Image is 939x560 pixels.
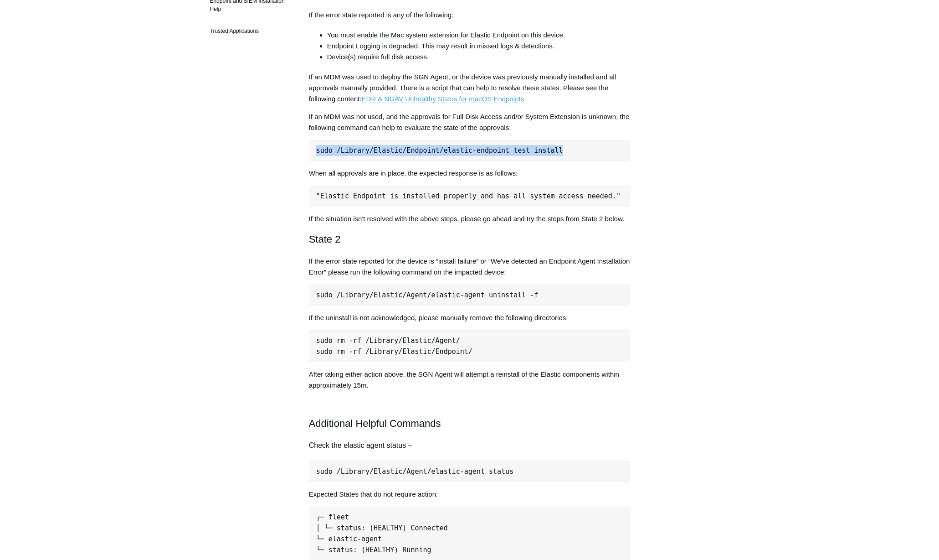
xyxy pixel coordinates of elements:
[309,256,631,278] p: If the error state reported for the device is “install failure” or “We've detected an Endpoint Ag...
[327,30,631,41] li: You must enable the Mac system extension for Elastic Endpoint on this device.
[309,168,631,179] p: When all approvals are in place, the expected response is as follows:
[309,330,631,362] pre: sudo rm -rf /Library/Elastic/Agent/ sudo rm -rf /Library/Elastic/Endpoint/
[309,10,631,21] p: If the error state reported is any of the following:
[309,489,631,500] p: Expected States that do not require action:
[309,140,631,161] pre: sudo /Library/Elastic/Endpoint/elastic-endpoint test install
[309,72,631,104] p: If an MDM was used to deploy the SGN Agent, or the device was previously manually installed and a...
[362,95,524,103] a: EDR & NGAV Unhealthy Status for macOS Endpoints
[309,111,631,133] p: If an MDM was not used, and the approvals for Full Disk Access and/or System Extension is unknown...
[309,312,631,323] p: If the uninstall is not acknowledged, please manually remove the following directories:
[205,22,295,40] a: Trusted Applications
[309,213,631,224] p: If the situation isn't resolved with the above steps, please go ahead and try the steps from Stat...
[309,440,631,451] h4: Check the elastic agent status –
[309,415,631,431] h2: Additional Helpful Commands
[309,186,631,207] pre: "Elastic Endpoint is installed properly and has all system access needed."
[309,461,631,482] pre: sudo /Library/Elastic/Agent/elastic-agent status
[309,231,631,247] h2: State 2
[327,52,631,62] li: Device(s) require full disk access.
[309,369,631,391] p: After taking either action above, the SGN Agent will attempt a reinstall of the Elastic component...
[327,41,631,52] li: Endpoint Logging is degraded. This may result in missed logs & detections.
[309,285,631,306] pre: sudo /Library/Elastic/Agent/elastic-agent uninstall -f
